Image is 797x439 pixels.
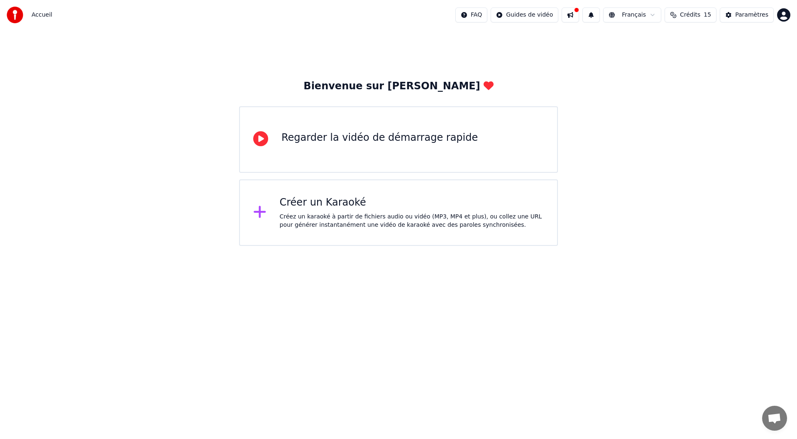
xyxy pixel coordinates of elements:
[7,7,23,23] img: youka
[720,7,774,22] button: Paramètres
[455,7,487,22] button: FAQ
[704,11,711,19] span: 15
[762,406,787,431] a: Ouvrir le chat
[303,80,493,93] div: Bienvenue sur [PERSON_NAME]
[32,11,52,19] nav: breadcrumb
[280,196,544,209] div: Créer un Karaoké
[665,7,716,22] button: Crédits15
[491,7,558,22] button: Guides de vidéo
[280,213,544,229] div: Créez un karaoké à partir de fichiers audio ou vidéo (MP3, MP4 et plus), ou collez une URL pour g...
[281,131,478,145] div: Regarder la vidéo de démarrage rapide
[32,11,52,19] span: Accueil
[680,11,700,19] span: Crédits
[735,11,768,19] div: Paramètres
